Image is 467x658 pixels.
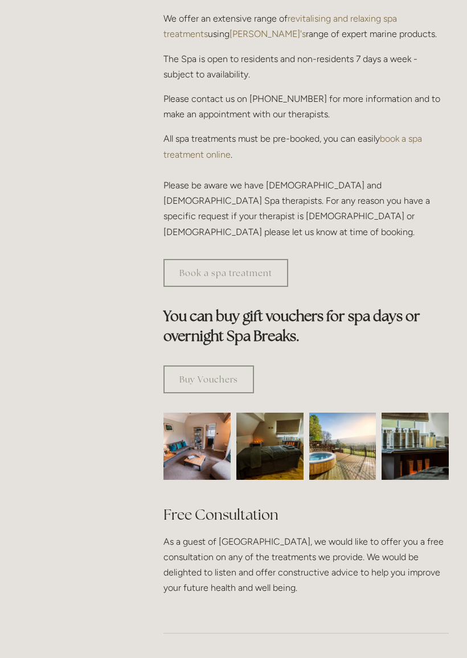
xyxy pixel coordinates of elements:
strong: You can buy gift vouchers for spa days or overnight Spa Breaks. [163,307,423,346]
img: Body creams in the spa room, Losehill House Hotel and Spa [365,413,466,480]
a: Buy Vouchers [163,366,254,394]
h2: Free Consultation [163,505,449,525]
img: Waiting room, spa room, Losehill House Hotel and Spa [147,413,248,480]
a: [PERSON_NAME]'s [230,29,306,40]
img: Outdoor jacuzzi with a view of the Peak District, Losehill House Hotel and Spa [309,413,376,480]
p: The Spa is open to residents and non-residents 7 days a week - subject to availability. [163,52,449,83]
p: As a guest of [GEOGRAPHIC_DATA], we would like to offer you a free consultation on any of the tre... [163,534,449,597]
p: All spa treatments must be pre-booked, you can easily . Please be aware we have [DEMOGRAPHIC_DATA... [163,131,449,240]
a: book a spa treatment online [163,134,424,160]
p: Please contact us on [PHONE_NUMBER] for more information and to make an appointment with our ther... [163,92,449,122]
img: Spa room, Losehill House Hotel and Spa [219,413,320,480]
p: We offer an extensive range of using range of expert marine products. [163,11,449,42]
a: Book a spa treatment [163,260,288,287]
